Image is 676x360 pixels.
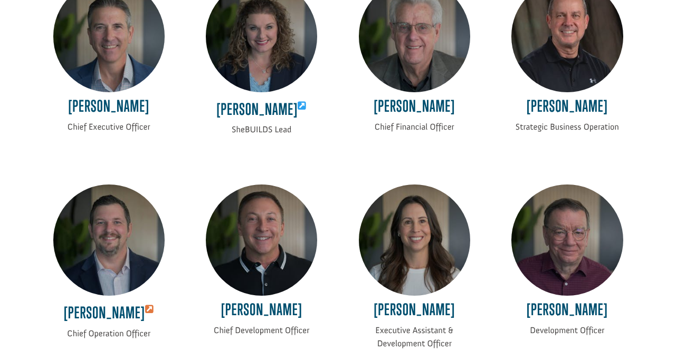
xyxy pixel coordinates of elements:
p: Executive Assistant & Development Officer [359,324,470,351]
h4: [PERSON_NAME] [511,97,623,121]
p: Strategic Business Operation [511,121,623,134]
h4: [PERSON_NAME] [53,97,165,121]
p: Chief Executive Officer [53,121,165,134]
p: Chief Development Officer [206,324,317,337]
img: Dr. Peter A. Joudry [511,184,623,296]
h4: [PERSON_NAME] [206,300,317,324]
p: Chief Operation Officer [53,327,165,340]
h4: [PERSON_NAME] [511,300,623,324]
p: SheBUILDS Lead [206,123,317,137]
p: Chief Financial Officer [359,121,470,134]
img: Liz Turner [359,184,470,296]
h4: [PERSON_NAME] [206,97,317,124]
h4: [PERSON_NAME] [359,300,470,324]
h4: [PERSON_NAME] [53,300,165,327]
h4: [PERSON_NAME] [359,97,470,121]
p: Development Officer [511,324,623,337]
img: Scott Warren [206,184,317,296]
img: Jeremy Godwin [53,184,165,296]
